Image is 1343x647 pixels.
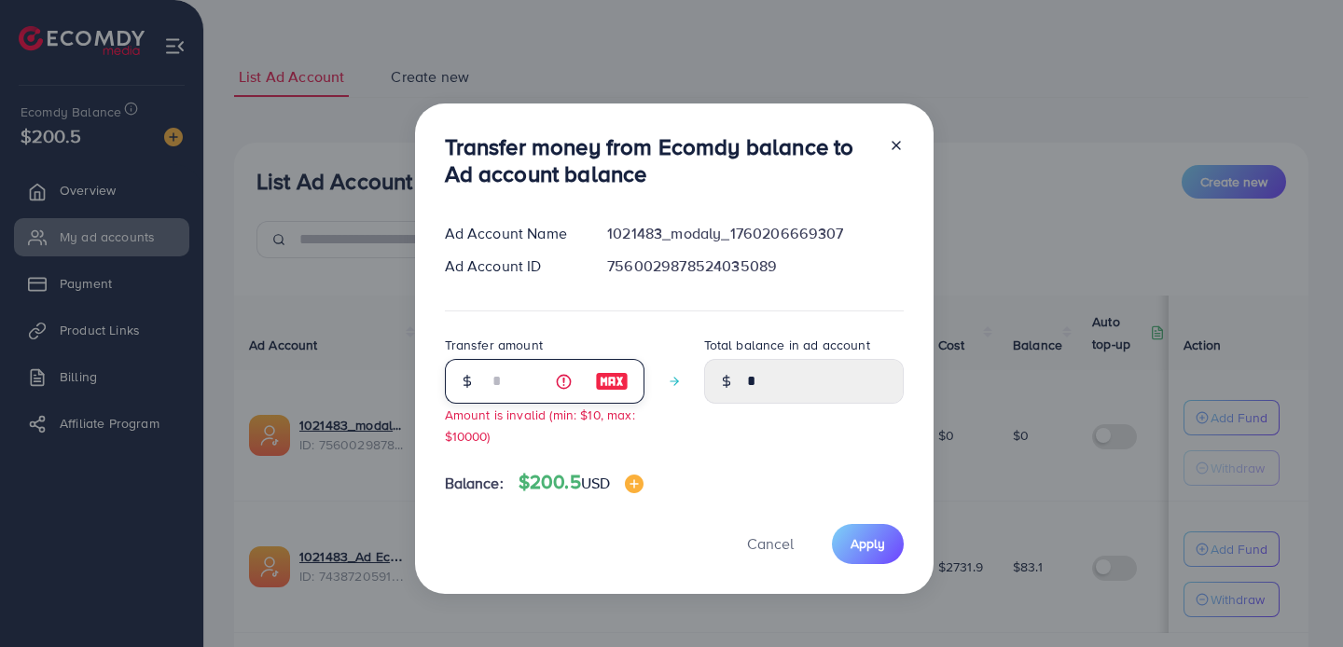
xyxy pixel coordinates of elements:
label: Transfer amount [445,336,543,354]
div: 1021483_modaly_1760206669307 [592,223,918,244]
h3: Transfer money from Ecomdy balance to Ad account balance [445,133,874,187]
div: 7560029878524035089 [592,255,918,277]
img: image [595,370,629,392]
iframe: Chat [1264,563,1329,633]
span: Apply [851,534,885,553]
span: Balance: [445,473,504,494]
span: Cancel [747,533,794,554]
button: Cancel [724,524,817,564]
img: image [625,475,644,493]
small: Amount is invalid (min: $10, max: $10000) [445,406,635,445]
div: Ad Account Name [430,223,593,244]
h4: $200.5 [519,471,644,494]
span: USD [581,473,610,493]
div: Ad Account ID [430,255,593,277]
button: Apply [832,524,904,564]
label: Total balance in ad account [704,336,870,354]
